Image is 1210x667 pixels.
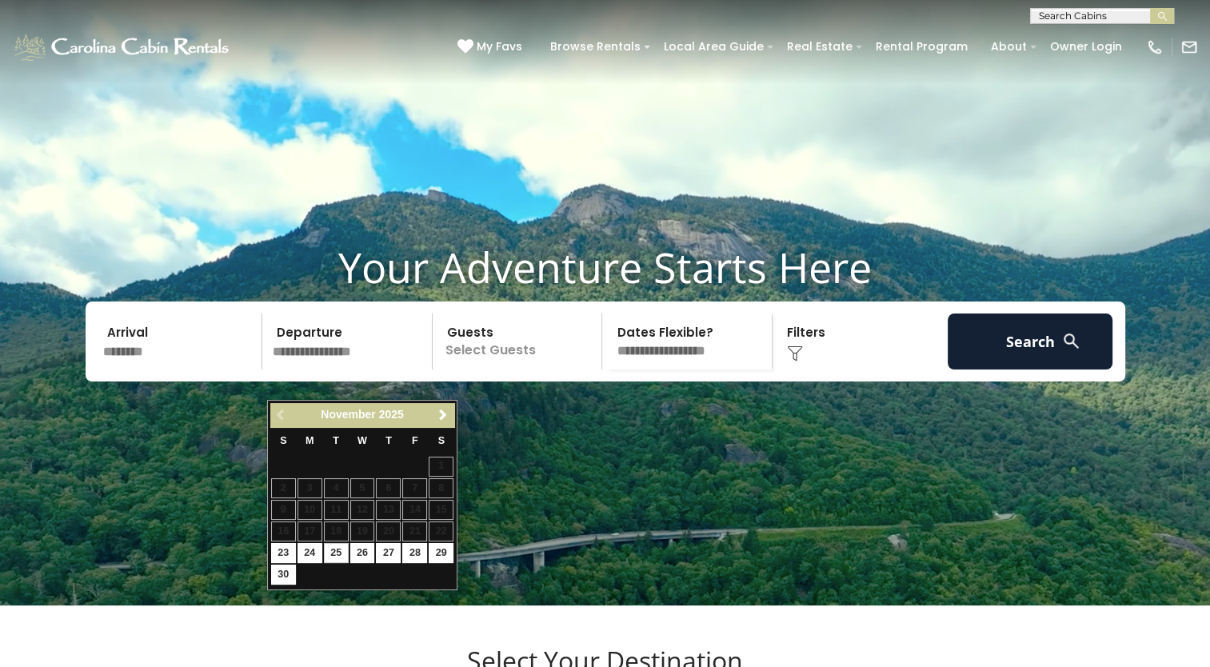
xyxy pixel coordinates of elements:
span: Saturday [438,435,445,446]
a: Next [433,405,453,425]
span: Sunday [280,435,286,446]
a: 28 [402,543,427,563]
a: About [983,34,1035,59]
a: 30 [271,565,296,585]
h1: Your Adventure Starts Here [12,242,1198,292]
img: search-regular-white.png [1061,331,1081,351]
span: Thursday [385,435,392,446]
p: Select Guests [437,314,602,369]
a: 25 [324,543,349,563]
span: 2025 [379,408,404,421]
a: 24 [298,543,322,563]
a: 27 [376,543,401,563]
a: Rental Program [868,34,976,59]
img: filter--v1.png [787,345,803,361]
a: Browse Rentals [542,34,649,59]
a: 23 [271,543,296,563]
a: 29 [429,543,453,563]
span: Friday [412,435,418,446]
img: mail-regular-white.png [1180,38,1198,56]
span: November [321,408,375,421]
a: Local Area Guide [656,34,772,59]
img: phone-regular-white.png [1146,38,1164,56]
span: Next [437,409,449,421]
img: White-1-1-2.png [12,31,234,63]
a: Real Estate [779,34,861,59]
a: Owner Login [1042,34,1130,59]
a: 26 [350,543,375,563]
a: My Favs [457,38,526,56]
span: Monday [305,435,314,446]
span: Tuesday [333,435,339,446]
span: Wednesday [357,435,367,446]
span: My Favs [477,38,522,55]
button: Search [948,314,1113,369]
